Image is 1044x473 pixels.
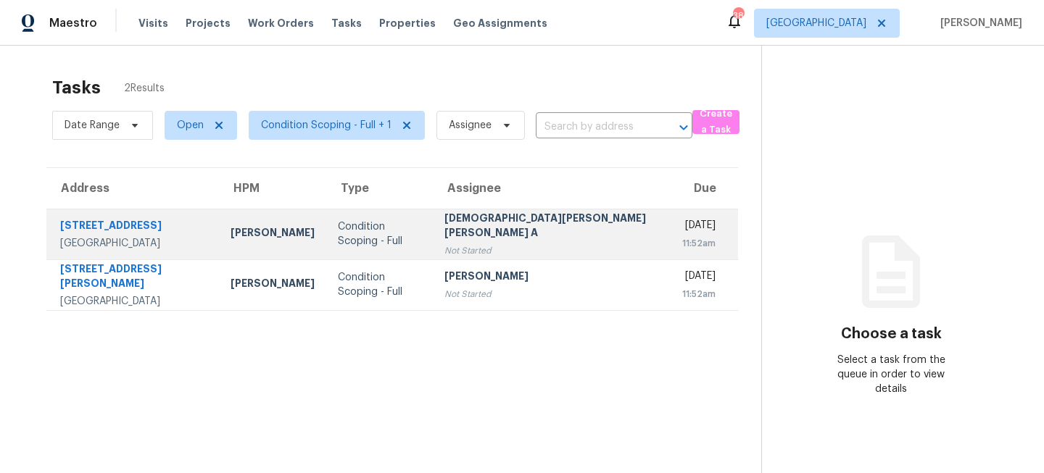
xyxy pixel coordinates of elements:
div: Not Started [444,243,659,258]
input: Search by address [536,116,652,138]
div: 38 [733,9,743,23]
th: Address [46,168,219,209]
div: 11:52am [682,236,716,251]
div: [STREET_ADDRESS] [60,218,207,236]
button: Open [674,117,694,138]
span: 2 Results [124,81,165,96]
div: [DATE] [682,218,716,236]
span: [PERSON_NAME] [935,16,1022,30]
div: Condition Scoping - Full [338,219,421,248]
div: Not Started [444,287,659,301]
button: Create a Task [692,110,739,134]
span: Visits [138,16,168,30]
div: [DATE] [682,269,716,287]
div: 11:52am [682,287,716,301]
span: Tasks [331,18,362,28]
div: [STREET_ADDRESS][PERSON_NAME] [60,261,207,294]
div: [GEOGRAPHIC_DATA] [60,236,207,251]
th: Due [671,168,738,209]
span: Projects [186,16,231,30]
span: Condition Scoping - Full + 1 [261,118,391,133]
span: Open [177,118,204,133]
h2: Tasks [52,80,101,95]
th: Type [326,168,433,209]
span: Create a Task [700,106,732,139]
div: [PERSON_NAME] [231,276,315,294]
span: Assignee [449,118,492,133]
div: [PERSON_NAME] [444,269,659,287]
div: Select a task from the queue in order to view details [826,353,956,396]
span: Maestro [49,16,97,30]
h3: Choose a task [841,327,942,341]
span: Work Orders [248,16,314,30]
div: [PERSON_NAME] [231,225,315,243]
span: [GEOGRAPHIC_DATA] [766,16,866,30]
div: [GEOGRAPHIC_DATA] [60,294,207,309]
span: Geo Assignments [453,16,547,30]
div: Condition Scoping - Full [338,270,421,299]
th: Assignee [433,168,671,209]
th: HPM [219,168,326,209]
div: [DEMOGRAPHIC_DATA][PERSON_NAME] [PERSON_NAME] A [444,211,659,243]
span: Properties [379,16,436,30]
span: Date Range [65,118,120,133]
